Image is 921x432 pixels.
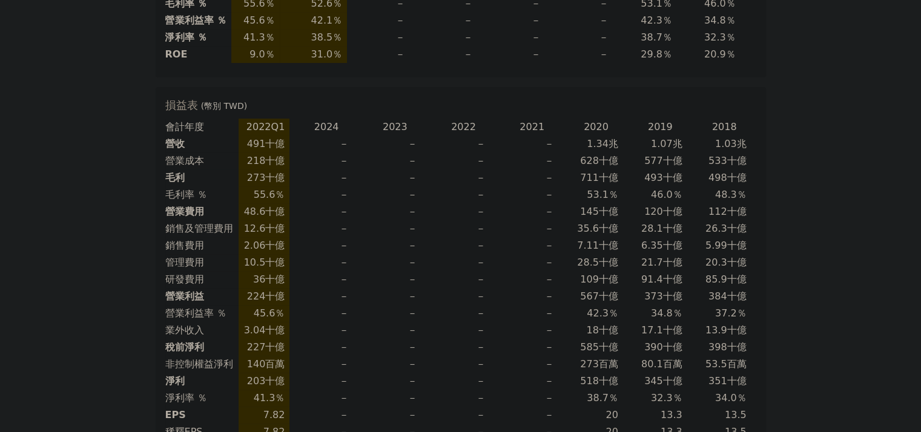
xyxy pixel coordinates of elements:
span: － [338,341,348,353]
span: ％ [737,307,747,319]
span: － [463,31,473,43]
td: 567 [564,288,628,305]
span: 百萬 [599,358,618,370]
span: 十億 [727,155,747,166]
td: 203 [239,373,290,390]
span: － [408,324,417,336]
td: 淨利率 ％ [165,29,232,46]
span: － [408,375,417,387]
span: ％ [737,189,747,200]
td: 109 [564,271,628,288]
td: 493 [628,169,692,186]
td: 28.5 [564,254,628,271]
span: － [476,257,486,268]
span: － [476,409,486,421]
span: ％ [662,31,672,43]
td: 銷售及管理費用 [165,220,239,237]
span: － [338,375,348,387]
span: ％ [609,392,618,404]
td: 毛利率 ％ [165,186,239,203]
span: ％ [662,48,672,60]
span: 十億 [727,223,747,234]
span: 百萬 [727,358,747,370]
td: 6.35 [628,237,692,254]
td: 585 [564,339,628,356]
td: 淨利 [165,373,239,390]
td: 毛利 [165,169,239,186]
span: － [395,15,405,26]
td: 41.3 [239,390,290,407]
td: 20.9 [682,46,745,63]
span: 十億 [265,206,285,217]
span: 十億 [663,375,682,387]
span: 十億 [727,290,747,302]
td: 711 [564,169,628,186]
span: 十億 [727,257,747,268]
td: 35.6 [564,220,628,237]
span: 十億 [265,290,285,302]
span: 十億 [599,223,618,234]
span: － [408,257,417,268]
span: 十億 [599,257,618,268]
td: 384 [692,288,756,305]
td: 營業利益率 ％ [165,305,239,322]
span: － [544,172,554,183]
span: － [338,189,348,200]
span: 十億 [599,324,618,336]
span: － [476,172,486,183]
td: 稅前淨利 [165,339,239,356]
td: 491 [239,136,290,152]
td: ROE [165,46,232,63]
span: － [463,15,473,26]
span: － [408,189,417,200]
td: 34.0 [745,29,809,46]
span: 十億 [663,341,682,353]
span: － [338,172,348,183]
span: ％ [609,189,618,200]
span: － [408,273,417,285]
td: 42.1 [280,12,348,29]
td: 628 [564,152,628,169]
span: 十億 [599,273,618,285]
span: － [544,240,554,251]
span: 十億 [265,172,285,183]
td: 營業利益 [165,288,239,305]
td: 營業費用 [165,203,239,220]
td: 533 [692,152,756,169]
span: 十億 [663,223,682,234]
span: － [544,138,554,149]
span: ％ [726,15,736,26]
td: 273 [239,169,290,186]
span: － [338,409,348,421]
td: EPS [165,407,239,424]
span: － [476,358,486,370]
td: 17.1 [628,322,692,339]
td: 55.6 [239,186,290,203]
span: － [531,48,541,60]
td: 37.2 [692,305,756,322]
span: 兆 [737,138,747,149]
td: 管理費用 [165,254,239,271]
span: ％ [275,189,285,200]
span: ％ [662,15,672,26]
span: 兆 [673,138,682,149]
span: ％ [332,15,342,26]
span: 十億 [265,324,285,336]
td: 20.3 [692,254,756,271]
span: 十億 [663,155,682,166]
td: 7.82 [239,407,290,424]
span: 十億 [265,341,285,353]
td: 2018 [692,119,756,136]
span: 十億 [663,290,682,302]
td: 26.3 [692,220,756,237]
span: ％ [609,307,618,319]
span: 十億 [663,257,682,268]
td: 21.9 [745,46,809,63]
span: － [408,155,417,166]
span: 十億 [599,240,618,251]
td: 38.7 [618,29,682,46]
td: 2023 [358,119,426,136]
span: 百萬 [663,358,682,370]
span: － [544,324,554,336]
td: 2021 [495,119,564,136]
